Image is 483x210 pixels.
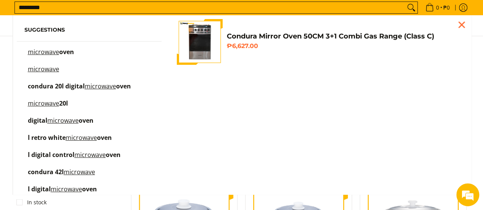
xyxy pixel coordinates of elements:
[28,135,112,148] p: l retro white microwave oven
[79,116,94,125] span: oven
[125,4,144,22] div: Minimize live chat window
[24,135,154,148] a: l retro white microwave oven
[24,27,154,34] h6: Suggestions
[66,133,97,142] mark: microwave
[177,19,223,65] img: Condura Mirror Oven 50CM 3+1 Combi Gas Range (Class C)
[423,3,452,12] span: •
[24,152,154,165] a: l digital control microwave oven
[51,185,82,193] mark: microwave
[59,48,74,56] span: oven
[28,82,85,90] span: condura 20l digital
[74,151,106,159] mark: microwave
[435,5,440,10] span: 0
[28,83,131,97] p: condura 20l digital microwave oven
[28,99,59,107] mark: microwave
[106,151,121,159] span: oven
[456,19,467,30] div: Close pop up
[226,42,459,50] h6: ₱6,627.00
[47,116,79,125] mark: microwave
[59,99,68,107] span: 20l
[177,19,459,65] a: Condura Mirror Oven 50CM 3+1 Combi Gas Range (Class C) Condura Mirror Oven 50CM 3+1 Combi Gas Ran...
[24,83,154,97] a: condura 20l digital microwave oven
[28,186,97,200] p: l digital microwave oven
[116,82,131,90] span: oven
[442,5,451,10] span: ₱0
[4,134,145,160] textarea: Type your message and hit 'Enter'
[82,185,97,193] span: oven
[64,168,95,176] mark: microwave
[24,186,154,200] a: l digital microwave oven
[28,65,59,73] mark: microwave
[28,151,74,159] span: l digital control
[405,2,417,13] button: Search
[24,169,154,183] a: condura 42l microwave
[16,196,47,208] a: In stock
[28,116,47,125] span: digital
[28,152,121,165] p: l digital control microwave oven
[226,32,459,41] h4: Condura Mirror Oven 50CM 3+1 Combi Gas Range (Class C)
[28,49,74,63] p: microwave oven
[28,118,94,131] p: digital microwave oven
[44,59,105,136] span: We're online!
[24,101,154,114] a: microwave 20l
[28,66,59,80] p: microwave
[28,169,95,183] p: condura 42l microwave
[24,118,154,131] a: digital microwave oven
[28,168,64,176] span: condura 42l
[28,185,51,193] span: l digital
[97,133,112,142] span: oven
[24,66,154,80] a: microwave
[40,43,128,53] div: Chat with us now
[28,133,66,142] span: l retro white
[24,49,154,63] a: microwave oven
[28,101,68,114] p: microwave 20l
[28,48,59,56] mark: microwave
[85,82,116,90] mark: microwave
